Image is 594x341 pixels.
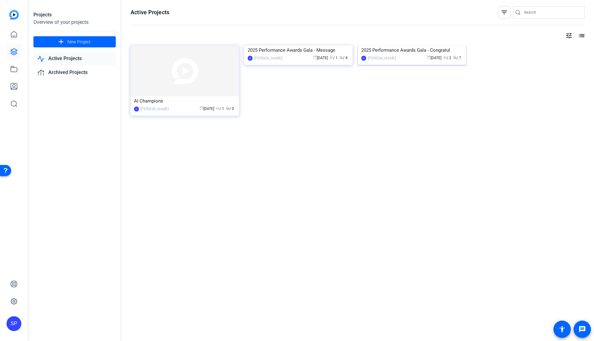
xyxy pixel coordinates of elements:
[216,107,224,111] span: / 1
[453,56,461,60] span: / 7
[248,56,253,61] div: SP
[131,9,169,16] h1: Active Projects
[313,56,328,60] span: [DATE]
[427,56,441,60] span: [DATE]
[216,106,219,110] span: group
[579,326,586,333] mat-icon: message
[67,39,91,45] span: New Project
[558,326,566,333] mat-icon: accessibility
[361,46,463,55] div: 2025 Performance Awards Gala - Congratul
[57,38,65,46] mat-icon: add
[33,11,116,19] div: Projects
[33,66,116,79] a: Archived Projects
[524,9,580,16] input: Search
[443,55,447,59] span: group
[577,32,585,39] mat-icon: list
[501,9,508,16] mat-icon: filter_list
[329,55,333,59] span: group
[200,107,214,111] span: [DATE]
[7,316,21,331] div: SP
[9,10,19,20] img: blue-gradient.svg
[226,106,229,110] span: radio
[565,32,573,39] mat-icon: tune
[361,56,366,61] div: SP
[453,55,457,59] span: radio
[33,52,116,65] a: Active Projects
[200,106,203,110] span: calendar_today
[33,36,116,47] button: New Project
[313,55,317,59] span: calendar_today
[427,55,431,59] span: calendar_today
[226,107,234,111] span: / 0
[141,106,169,112] div: [PERSON_NAME]
[134,96,236,106] div: AI Champions
[339,56,348,60] span: / 4
[254,55,282,61] div: [PERSON_NAME]
[329,56,338,60] span: / 1
[248,46,349,55] div: 2025 Performance Awards Gala - Message
[33,19,116,26] div: Overview of your projects
[134,107,139,111] div: SP
[443,56,451,60] span: / 2
[339,55,343,59] span: radio
[368,55,396,61] div: [PERSON_NAME]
